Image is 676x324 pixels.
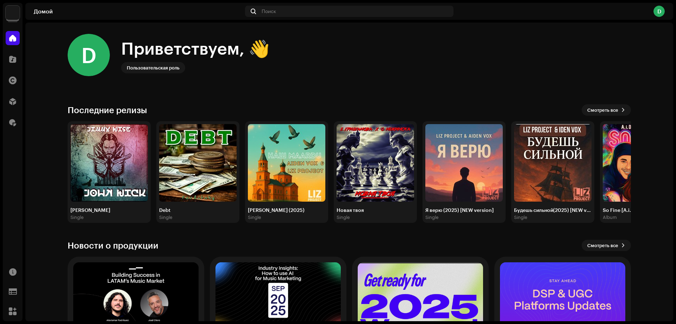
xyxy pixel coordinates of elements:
img: 741e7474-4986-42b4-8040-7871f2893dc5 [70,124,148,202]
div: Single [159,214,173,220]
img: b3757ef5-b827-417b-9541-7a788415bbe3 [248,124,325,202]
div: Домой [34,8,242,14]
div: Будешь сильной(2025) [NEW version] [514,207,591,213]
div: Single [425,214,439,220]
img: 63df9c59-8cbe-43fe-9701-cddbb3f515c7 [425,124,503,202]
div: D [68,34,110,76]
div: Album [603,214,617,220]
div: [PERSON_NAME] [70,207,148,213]
div: Single [337,214,350,220]
span: Смотреть все [587,238,618,252]
div: Новая твоя [337,207,414,213]
button: Смотреть все [582,104,631,116]
div: Single [70,214,84,220]
div: [PERSON_NAME] (2025) [248,207,325,213]
div: Debt [159,207,237,213]
span: Поиск [262,8,276,14]
div: D [653,6,665,17]
div: Я верю (2025) [NEW version] [425,207,503,213]
span: Смотреть все [587,103,618,117]
div: Пользовательская роль [127,63,180,72]
h3: Последние релизы [68,104,147,116]
div: Single [514,214,527,220]
div: Приветствуем, 👋 [121,37,270,59]
img: b8d1007e-4da1-44e1-9796-a96efa6589af [514,124,591,202]
img: a4e94205-f9cd-4dbe-9bcd-6a052c1b1a9c [337,124,414,202]
div: Single [248,214,261,220]
img: dc4c088a-8301-46d0-a04e-c50f80ef2de1 [159,124,237,202]
h3: Новости о продукции [68,240,158,251]
button: Смотреть все [582,240,631,251]
img: 4f352ab7-c6b2-4ec4-b97a-09ea22bd155f [6,6,20,20]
